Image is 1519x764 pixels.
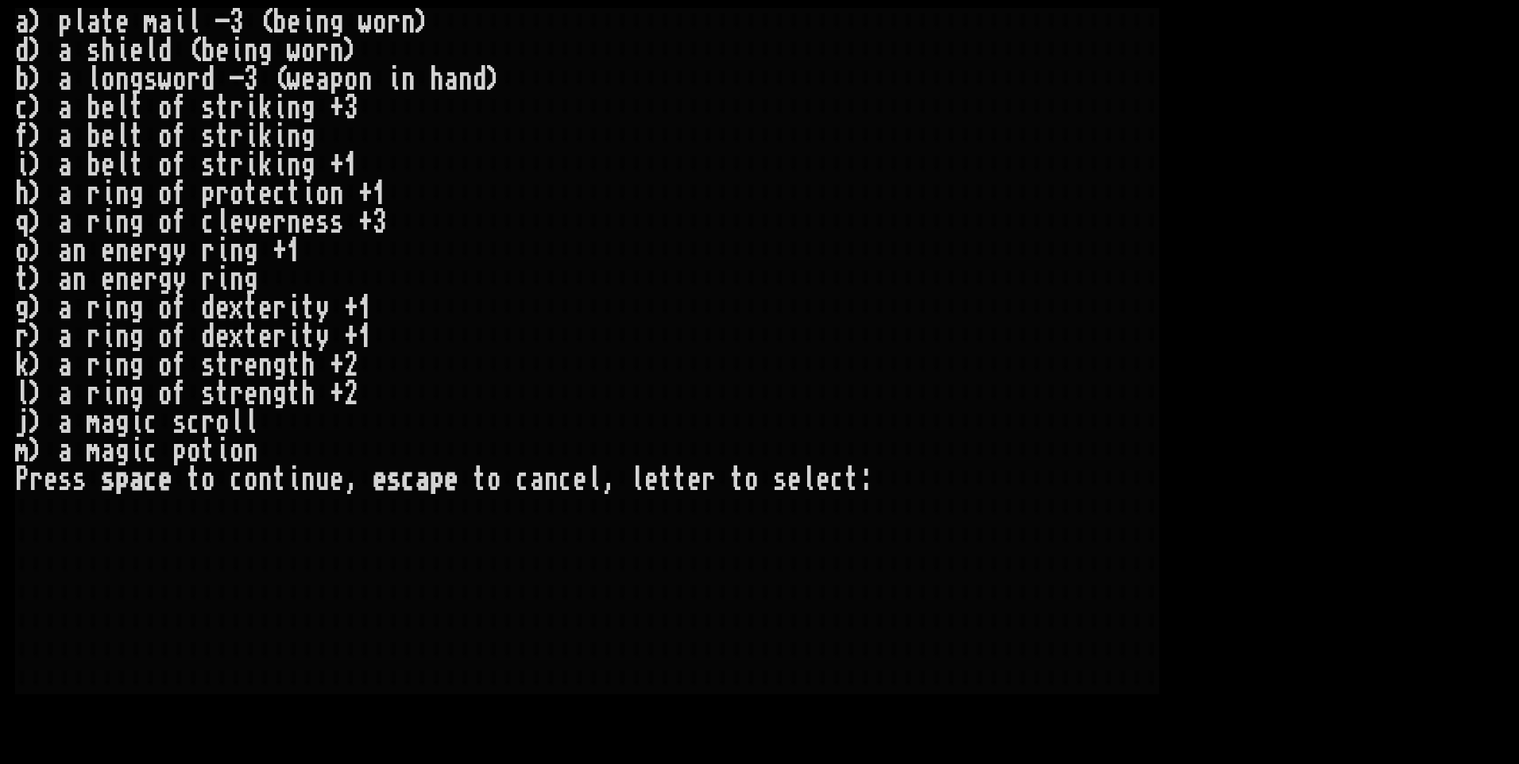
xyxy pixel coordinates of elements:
div: h [430,65,444,94]
div: t [215,151,230,179]
div: f [172,294,187,322]
div: s [201,151,215,179]
div: a [58,437,72,465]
div: o [215,408,230,437]
div: m [87,408,101,437]
div: + [330,380,344,408]
div: r [230,380,244,408]
div: g [330,8,344,37]
div: n [115,294,129,322]
div: s [201,122,215,151]
div: i [172,8,187,37]
div: m [15,437,29,465]
div: t [215,94,230,122]
div: t [215,122,230,151]
div: r [87,322,101,351]
div: e [101,122,115,151]
div: a [58,122,72,151]
div: ) [487,65,501,94]
div: t [15,265,29,294]
div: a [58,208,72,237]
div: t [287,351,301,380]
div: a [444,65,458,94]
div: - [215,8,230,37]
div: h [301,380,315,408]
div: p [330,65,344,94]
div: o [158,122,172,151]
div: i [101,179,115,208]
div: a [101,408,115,437]
div: o [315,179,330,208]
div: n [287,122,301,151]
div: b [87,151,101,179]
div: f [172,151,187,179]
div: + [358,179,373,208]
div: ) [29,8,44,37]
div: g [258,37,272,65]
div: o [158,380,172,408]
div: ) [29,37,44,65]
div: p [172,437,187,465]
div: y [315,294,330,322]
div: e [244,351,258,380]
div: p [58,8,72,37]
div: r [87,179,101,208]
div: f [172,208,187,237]
div: g [129,294,144,322]
div: + [272,237,287,265]
div: - [230,65,244,94]
div: + [344,294,358,322]
div: e [115,8,129,37]
div: 2 [344,380,358,408]
div: e [301,65,315,94]
div: g [301,94,315,122]
div: ) [29,179,44,208]
div: r [144,237,158,265]
div: e [301,208,315,237]
div: ) [29,151,44,179]
div: n [258,380,272,408]
div: g [115,408,129,437]
div: c [144,408,158,437]
div: n [115,65,129,94]
div: o [158,294,172,322]
div: g [272,380,287,408]
div: v [244,208,258,237]
div: ) [29,380,44,408]
div: r [230,151,244,179]
div: n [287,94,301,122]
div: b [87,122,101,151]
div: ) [29,437,44,465]
div: n [458,65,473,94]
div: i [301,179,315,208]
div: ) [29,322,44,351]
div: k [258,151,272,179]
div: g [301,151,315,179]
div: a [58,351,72,380]
div: n [358,65,373,94]
div: i [101,380,115,408]
div: r [387,8,401,37]
div: x [230,294,244,322]
div: g [272,351,287,380]
div: g [129,179,144,208]
div: w [287,65,301,94]
div: g [158,265,172,294]
div: t [244,294,258,322]
div: n [258,351,272,380]
div: f [172,122,187,151]
div: l [115,94,129,122]
div: f [15,122,29,151]
div: g [129,380,144,408]
div: 1 [373,179,387,208]
div: 1 [344,151,358,179]
div: i [115,37,129,65]
div: x [230,322,244,351]
div: e [101,94,115,122]
div: 1 [287,237,301,265]
div: e [129,237,144,265]
div: l [87,65,101,94]
div: d [158,37,172,65]
div: ) [29,265,44,294]
div: i [272,122,287,151]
